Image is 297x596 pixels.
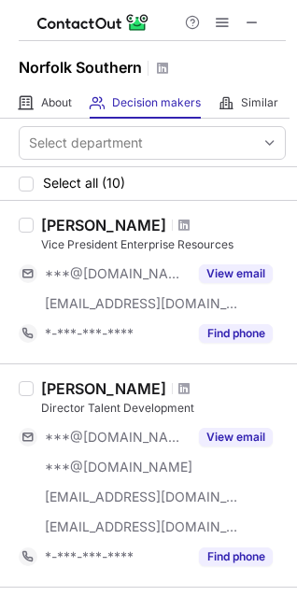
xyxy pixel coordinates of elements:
[199,264,273,283] button: Reveal Button
[37,11,149,34] img: ContactOut v5.3.10
[45,518,239,535] span: [EMAIL_ADDRESS][DOMAIN_NAME]
[45,429,188,446] span: ***@[DOMAIN_NAME]
[112,95,201,110] span: Decision makers
[241,95,278,110] span: Similar
[199,324,273,343] button: Reveal Button
[45,265,188,282] span: ***@[DOMAIN_NAME]
[45,489,239,505] span: [EMAIL_ADDRESS][DOMAIN_NAME]
[41,95,72,110] span: About
[199,428,273,447] button: Reveal Button
[41,236,286,253] div: Vice President Enterprise Resources
[41,379,166,398] div: [PERSON_NAME]
[29,134,143,152] div: Select department
[199,547,273,566] button: Reveal Button
[41,400,286,417] div: Director Talent Development
[45,295,239,312] span: [EMAIL_ADDRESS][DOMAIN_NAME]
[45,459,192,475] span: ***@[DOMAIN_NAME]
[43,176,125,191] span: Select all (10)
[19,56,142,78] h1: Norfolk Southern
[41,216,166,234] div: [PERSON_NAME]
